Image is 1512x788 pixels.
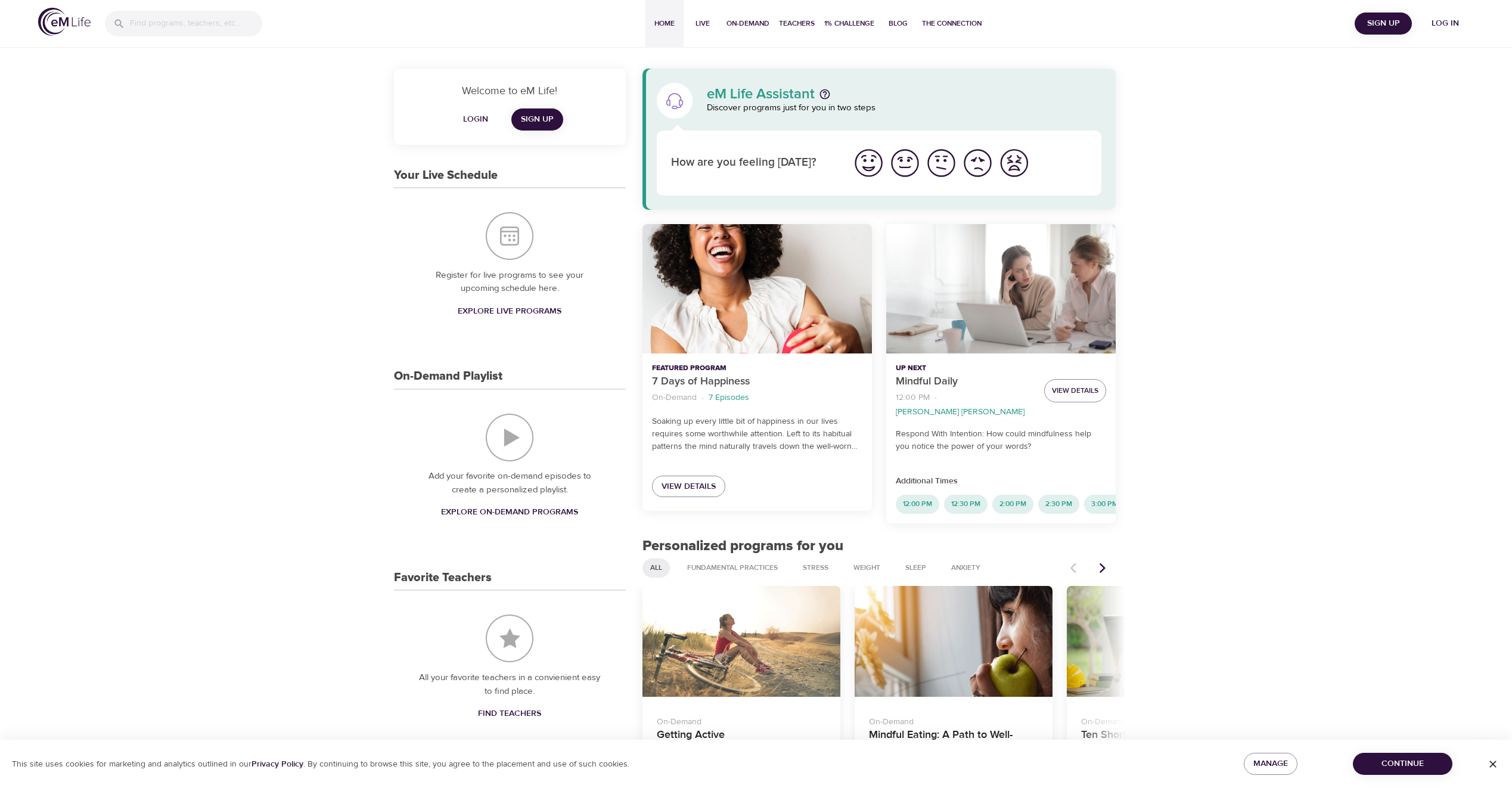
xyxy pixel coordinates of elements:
[896,475,1106,488] p: Additional Times
[652,363,862,374] p: Featured Program
[688,17,717,30] span: Live
[709,392,749,404] p: 7 Episodes
[642,559,670,578] div: All
[418,671,602,698] p: All your favorite teachers in a convienient easy to find place.
[726,17,769,30] span: On-Demand
[846,563,887,573] span: Weight
[779,17,815,30] span: Teachers
[1417,13,1474,35] button: Log in
[671,154,836,172] p: How are you feeling [DATE]?
[1081,728,1250,757] h4: Ten Short Everyday Mindfulness Practices
[1044,379,1106,402] button: View Details
[662,479,716,494] span: View Details
[943,559,988,578] div: Anxiety
[511,108,563,131] a: Sign Up
[652,374,862,390] p: 7 Days of Happiness
[461,112,490,127] span: Login
[944,563,988,573] span: Anxiety
[889,147,921,179] img: good
[795,559,836,578] div: Stress
[850,145,887,181] button: I'm feeling great
[1089,555,1116,581] button: Next items
[394,169,498,182] h3: Your Live Schedule
[869,728,1038,757] h4: Mindful Eating: A Path to Well-being
[996,145,1032,181] button: I'm feeling worst
[998,147,1030,179] img: worst
[665,91,684,110] img: eM Life Assistant
[1421,16,1469,31] span: Log in
[1067,586,1265,697] button: Ten Short Everyday Mindfulness Practices
[473,703,546,725] a: Find Teachers
[657,711,826,728] p: On-Demand
[1359,16,1407,31] span: Sign Up
[521,112,554,127] span: Sign Up
[652,415,862,453] p: Soaking up every little bit of happiness in our lives requires some worthwhile attention. Left to...
[650,17,679,30] span: Home
[707,101,1102,115] p: Discover programs just for you in two steps
[886,224,1116,353] button: Mindful Daily
[478,706,541,721] span: Find Teachers
[1038,499,1079,509] span: 2:30 PM
[707,87,815,101] p: eM Life Assistant
[944,495,988,514] div: 12:30 PM
[394,370,502,383] h3: On-Demand Playlist
[657,728,826,757] h4: Getting Active
[896,374,1035,390] p: Mindful Daily
[418,269,602,296] p: Register for live programs to see your upcoming schedule here.
[896,363,1035,374] p: Up Next
[960,145,996,181] button: I'm feeling bad
[486,615,533,662] img: Favorite Teachers
[1355,13,1412,35] button: Sign Up
[796,563,836,573] span: Stress
[961,147,994,179] img: bad
[642,538,1116,555] h2: Personalized programs for you
[896,406,1024,418] p: [PERSON_NAME] [PERSON_NAME]
[394,571,492,585] h3: Favorite Teachers
[896,392,930,404] p: 12:00 PM
[701,390,704,406] li: ·
[887,145,923,181] button: I'm feeling good
[457,108,495,131] button: Login
[436,501,583,523] a: Explore On-Demand Programs
[992,495,1033,514] div: 2:00 PM
[1084,495,1125,514] div: 3:00 PM
[1353,753,1452,775] button: Continue
[896,495,939,514] div: 12:00 PM
[642,586,840,697] button: Getting Active
[643,563,669,573] span: All
[824,17,874,30] span: 1% Challenge
[130,11,262,36] input: Find programs, teachers, etc...
[896,499,939,509] span: 12:00 PM
[925,147,958,179] img: ok
[486,414,533,461] img: On-Demand Playlist
[846,559,888,578] div: Weight
[652,476,725,498] a: View Details
[1052,384,1098,397] span: View Details
[441,505,578,520] span: Explore On-Demand Programs
[992,499,1033,509] span: 2:00 PM
[652,392,697,404] p: On-Demand
[1362,756,1443,771] span: Continue
[1244,753,1297,775] button: Manage
[486,212,533,260] img: Your Live Schedule
[1253,756,1288,771] span: Manage
[884,17,912,30] span: Blog
[1081,711,1250,728] p: On-Demand
[642,224,872,353] button: 7 Days of Happiness
[458,304,561,319] span: Explore Live Programs
[252,759,303,770] a: Privacy Policy
[869,711,1038,728] p: On-Demand
[1084,499,1125,509] span: 3:00 PM
[453,300,566,322] a: Explore Live Programs
[944,499,988,509] span: 12:30 PM
[922,17,982,30] span: The Connection
[1038,495,1079,514] div: 2:30 PM
[898,563,933,573] span: Sleep
[679,559,786,578] div: Fundamental Practices
[852,147,885,179] img: great
[896,428,1106,453] p: Respond With Intention: How could mindfulness help you notice the power of your words?
[855,586,1052,697] button: Mindful Eating: A Path to Well-being
[923,145,960,181] button: I'm feeling ok
[896,390,1035,418] nav: breadcrumb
